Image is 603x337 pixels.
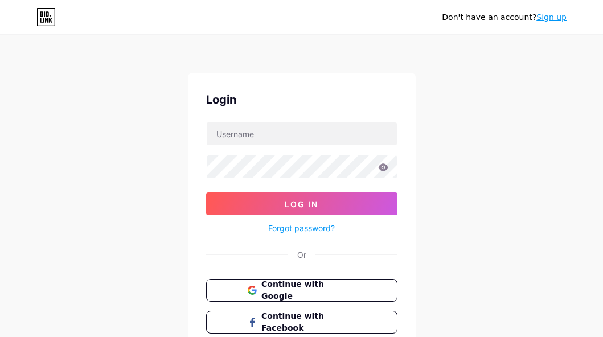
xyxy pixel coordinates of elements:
span: Continue with Facebook [261,310,355,334]
a: Sign up [536,13,567,22]
a: Forgot password? [268,222,335,234]
span: Continue with Google [261,278,355,302]
button: Continue with Facebook [206,311,397,334]
div: Or [297,249,306,261]
div: Don't have an account? [442,11,567,23]
input: Username [207,122,397,145]
button: Continue with Google [206,279,397,302]
div: Login [206,91,397,108]
span: Log In [285,199,318,209]
button: Log In [206,192,397,215]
